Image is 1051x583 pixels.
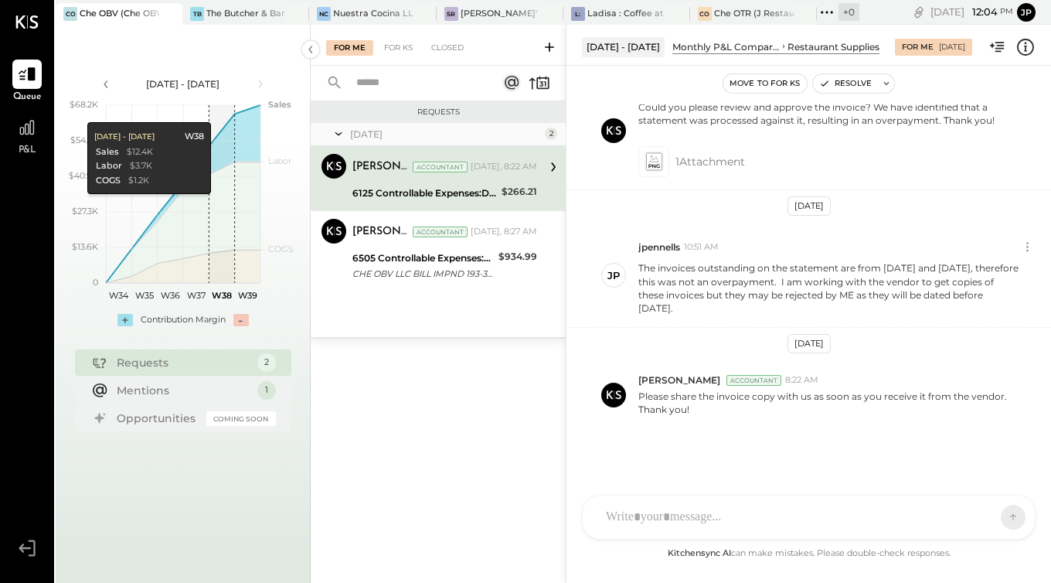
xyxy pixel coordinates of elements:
div: + 0 [838,3,859,21]
text: $54.5K [70,135,98,145]
text: $40.9K [69,170,98,181]
text: Sales [268,99,291,110]
text: W35 [135,290,154,301]
div: Opportunities [117,411,199,426]
div: Sales [95,146,118,159]
text: $27.3K [72,206,98,216]
text: Labor [268,155,291,166]
div: 6125 Controllable Expenses:Direct Operating Expenses:Restaurant Supplies [352,186,497,201]
div: W38 [184,131,203,143]
div: For Me [326,40,373,56]
div: copy link [911,4,927,20]
div: [DATE] - [DATE] [117,77,249,90]
div: [DATE], 8:22 AM [471,161,537,173]
div: $12.4K [126,146,152,159]
p: Please share the invoice copy with us as soon as you receive it from the vendor. Thank you! [638,390,1019,416]
span: P&L [19,144,36,158]
button: jp [1017,3,1036,22]
div: Labor [95,160,121,172]
div: Accountant [726,375,781,386]
button: Move to for ks [723,74,807,93]
div: [DATE] - [DATE] [94,131,154,142]
div: Mentions [117,383,250,398]
text: $13.6K [72,241,98,252]
p: Could you please review and approve the invoice? We have identified that a statement was processe... [638,101,1019,140]
text: W39 [237,290,257,301]
div: [PERSON_NAME] [352,159,410,175]
span: pm [1000,6,1013,17]
div: SR [444,7,458,21]
text: 0 [93,277,98,288]
div: [DATE], 8:27 AM [471,226,537,238]
a: P&L [1,113,53,158]
div: $3.7K [129,160,151,172]
div: $266.21 [502,184,537,199]
div: 2 [545,128,557,140]
div: + [117,314,133,326]
div: Monthly P&L Comparison [672,40,780,53]
p: The invoices outstanding on the statement are from [DATE] and [DATE], therefore this was not an o... [638,261,1019,315]
div: [PERSON_NAME]' Rooftop - Ignite [461,8,540,20]
div: [DATE] [350,128,541,141]
div: jp [607,268,620,283]
div: [DATE] [787,196,831,216]
text: COGS [268,244,294,254]
div: $934.99 [498,249,537,264]
div: TB [190,7,204,21]
div: 6505 Controllable Expenses:General & Administrative Expenses:Accounting & Bookkeeping [352,251,494,266]
div: Che OBV (Che OBV LLC) - Ignite [80,8,159,20]
text: W36 [160,290,179,301]
div: L: [571,7,585,21]
text: $68.2K [70,99,98,110]
div: Coming Soon [206,411,276,426]
div: 2 [257,353,276,372]
div: [DATE] [930,5,1013,19]
div: CO [698,7,712,21]
div: Requests [318,107,558,118]
div: Che OTR (J Restaurant LLC) - Ignite [714,8,794,20]
div: Accountant [413,227,468,237]
span: jpennells [638,240,680,254]
div: [PERSON_NAME] [352,224,410,240]
text: W38 [212,290,232,301]
div: COGS [95,175,120,187]
div: [DATE] [939,42,965,53]
div: Ladisa : Coffee at Lola's [587,8,667,20]
div: CO [63,7,77,21]
div: 1 [257,381,276,400]
div: $1.2K [128,175,148,187]
div: [DATE] - [DATE] [582,37,665,56]
span: 10:51 AM [684,241,719,254]
div: Nuestra Cocina LLC - [GEOGRAPHIC_DATA] [333,8,413,20]
div: Contribution Margin [141,314,226,326]
div: For Me [902,42,934,53]
text: W34 [109,290,129,301]
div: - [233,314,249,326]
span: 1 Attachment [675,146,745,177]
span: Queue [13,90,42,104]
div: Restaurant Supplies [787,40,879,53]
button: Resolve [813,74,878,93]
div: Closed [423,40,471,56]
div: NC [317,7,331,21]
span: [PERSON_NAME] [638,373,720,387]
div: CHE OBV LLC BILL IMPND 193-3821157 CHE OBV LLC 071725 [URL][DOMAIN_NAME] [352,266,494,281]
div: Requests [117,355,250,370]
a: Queue [1,60,53,104]
text: W37 [186,290,205,301]
div: [DATE] [787,334,831,353]
span: 8:22 AM [785,374,818,387]
span: 12 : 04 [967,5,998,19]
div: For KS [376,40,420,56]
div: Accountant [413,162,468,172]
div: The Butcher & Barrel (L Argento LLC) - [GEOGRAPHIC_DATA] [206,8,286,20]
